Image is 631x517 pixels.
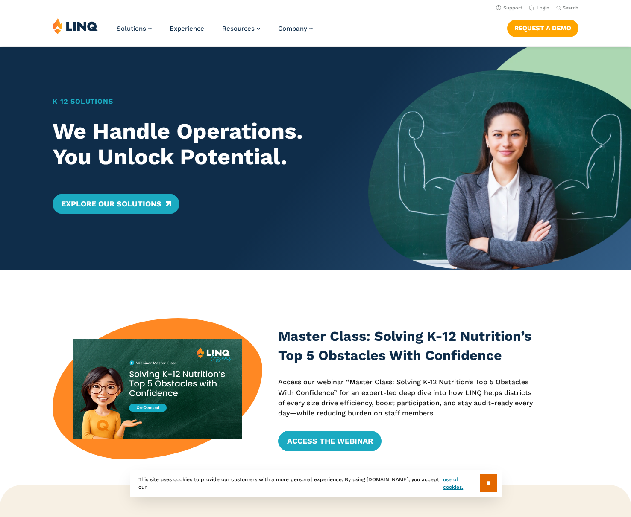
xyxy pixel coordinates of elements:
[222,25,260,32] a: Resources
[53,194,179,214] a: Explore Our Solutions
[53,119,342,170] h2: We Handle Operations. You Unlock Potential.
[53,18,98,34] img: LINQ | K‑12 Software
[529,5,549,11] a: Login
[170,25,204,32] a: Experience
[130,470,502,497] div: This site uses cookies to provide our customers with a more personal experience. By using [DOMAIN...
[278,377,533,418] p: Access our webinar “Master Class: Solving K-12 Nutrition’s Top 5 Obstacles With Confidence” for a...
[443,476,479,491] a: use of cookies.
[117,25,152,32] a: Solutions
[278,25,307,32] span: Company
[507,20,578,37] a: Request a Demo
[278,327,533,366] h3: Master Class: Solving K-12 Nutrition’s Top 5 Obstacles With Confidence
[563,5,578,11] span: Search
[278,25,313,32] a: Company
[556,5,578,11] button: Open Search Bar
[278,431,381,451] a: Access the Webinar
[507,18,578,37] nav: Button Navigation
[368,47,631,270] img: Home Banner
[53,96,342,107] h1: K‑12 Solutions
[496,5,522,11] a: Support
[117,18,313,46] nav: Primary Navigation
[222,25,255,32] span: Resources
[117,25,146,32] span: Solutions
